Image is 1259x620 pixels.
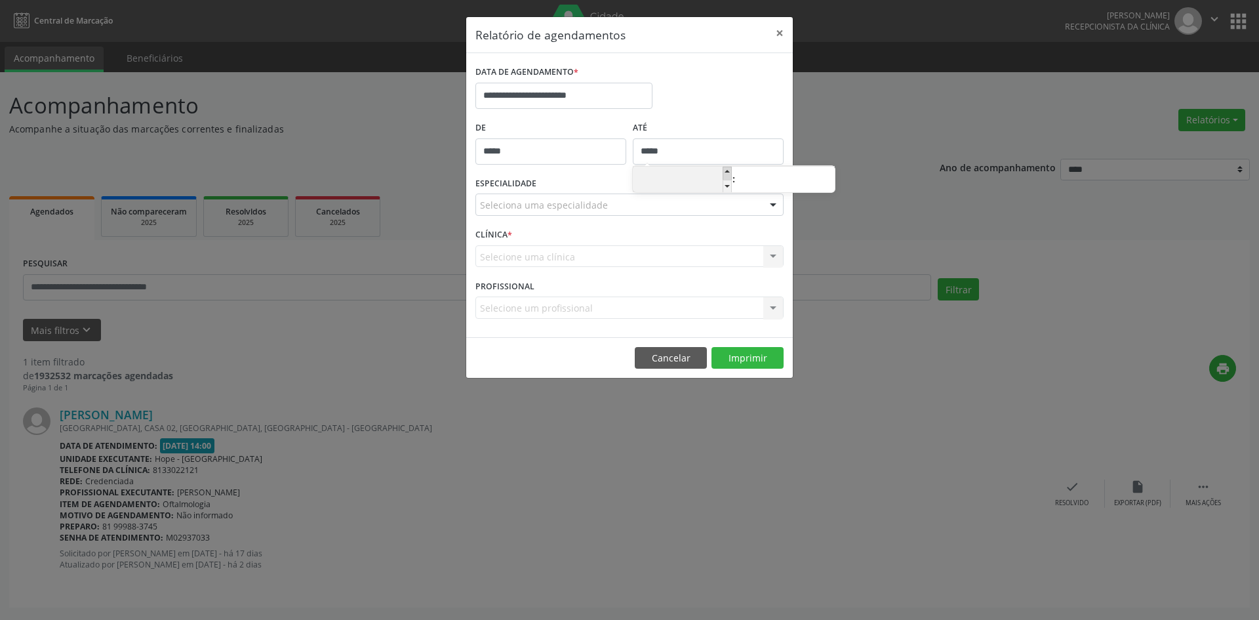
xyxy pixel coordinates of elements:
input: Minute [736,167,835,194]
span: Seleciona uma especialidade [480,198,608,212]
label: DATA DE AGENDAMENTO [475,62,578,83]
span: : [732,166,736,192]
input: Hour [633,167,732,194]
h5: Relatório de agendamentos [475,26,626,43]
label: ATÉ [633,118,784,138]
label: De [475,118,626,138]
button: Imprimir [711,347,784,369]
label: PROFISSIONAL [475,276,534,297]
label: ESPECIALIDADE [475,174,536,194]
label: CLÍNICA [475,225,512,245]
button: Cancelar [635,347,707,369]
button: Close [767,17,793,49]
